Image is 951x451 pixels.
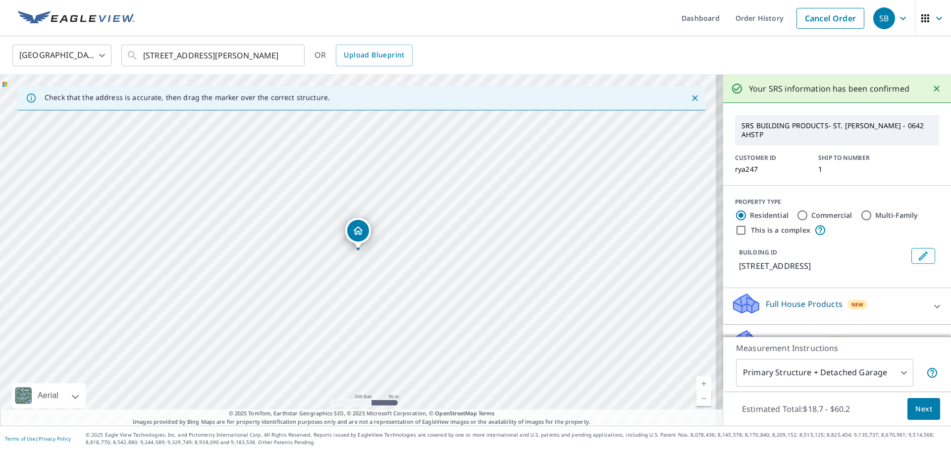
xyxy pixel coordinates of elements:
p: CUSTOMER ID [735,153,806,162]
p: Your SRS information has been confirmed [749,83,909,95]
label: Multi-Family [875,210,918,220]
p: rya247 [735,165,806,173]
span: Upload Blueprint [344,49,404,61]
button: Close [930,82,943,95]
div: Dropped pin, building 1, Residential property, 1355 Biscay Dr Edwardsville, IL 62025 [345,218,371,249]
a: Current Level 17, Zoom In [696,376,711,391]
button: Next [907,398,940,420]
a: Cancel Order [796,8,864,29]
div: OR [315,45,413,66]
span: Next [915,403,932,415]
div: Aerial [12,383,86,408]
div: [GEOGRAPHIC_DATA] [12,42,111,69]
p: Check that the address is accurate, then drag the marker over the correct structure. [45,93,330,102]
button: Edit building 1 [911,248,935,264]
div: SB [873,7,895,29]
a: Current Level 17, Zoom Out [696,391,711,406]
label: Residential [750,210,789,220]
a: Privacy Policy [39,435,71,442]
p: [STREET_ADDRESS] [739,260,907,272]
p: © 2025 Eagle View Technologies, Inc. and Pictometry International Corp. All Rights Reserved. Repo... [86,431,946,446]
button: Close [688,92,701,104]
p: Full House Products [766,298,843,310]
div: Full House ProductsNew [731,292,943,320]
span: New [851,301,864,308]
p: SHIP TO NUMBER [818,153,890,162]
input: Search by address or latitude-longitude [143,42,284,69]
p: Roof Products [766,335,821,347]
p: SRS BUILDING PRODUCTS- ST. [PERSON_NAME] - 0642 AHSTP [738,117,937,143]
p: | [5,436,71,442]
div: PROPERTY TYPE [735,198,939,206]
span: © 2025 TomTom, Earthstar Geographics SIO, © 2025 Microsoft Corporation, © [229,409,495,418]
a: Terms [478,409,495,417]
a: Upload Blueprint [336,45,412,66]
a: Terms of Use [5,435,36,442]
p: 1 [818,165,890,173]
div: Roof ProductsNewPremium with Regular Delivery [731,329,943,367]
p: Measurement Instructions [736,342,938,354]
div: Primary Structure + Detached Garage [736,359,913,387]
span: Your report will include the primary structure and a detached garage if one exists. [926,367,938,379]
p: Estimated Total: $18.7 - $60.2 [734,398,858,420]
label: Commercial [811,210,852,220]
img: EV Logo [18,11,135,26]
div: Aerial [35,383,61,408]
label: This is a complex [751,225,810,235]
a: OpenStreetMap [435,409,476,417]
p: BUILDING ID [739,248,777,256]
